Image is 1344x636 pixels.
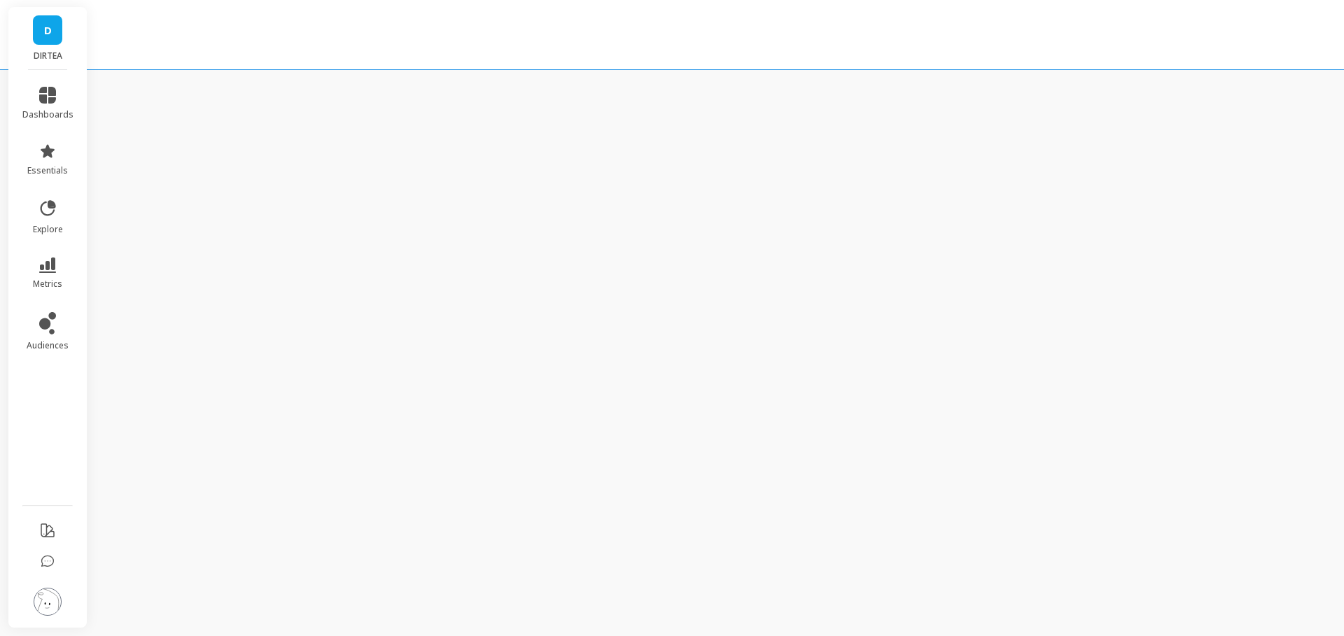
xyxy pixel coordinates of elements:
span: audiences [27,340,69,351]
span: essentials [27,165,68,176]
img: profile picture [34,588,62,616]
span: metrics [33,278,62,290]
span: D [44,22,52,38]
p: DIRTEA [22,50,73,62]
span: dashboards [22,109,73,120]
span: explore [33,224,63,235]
